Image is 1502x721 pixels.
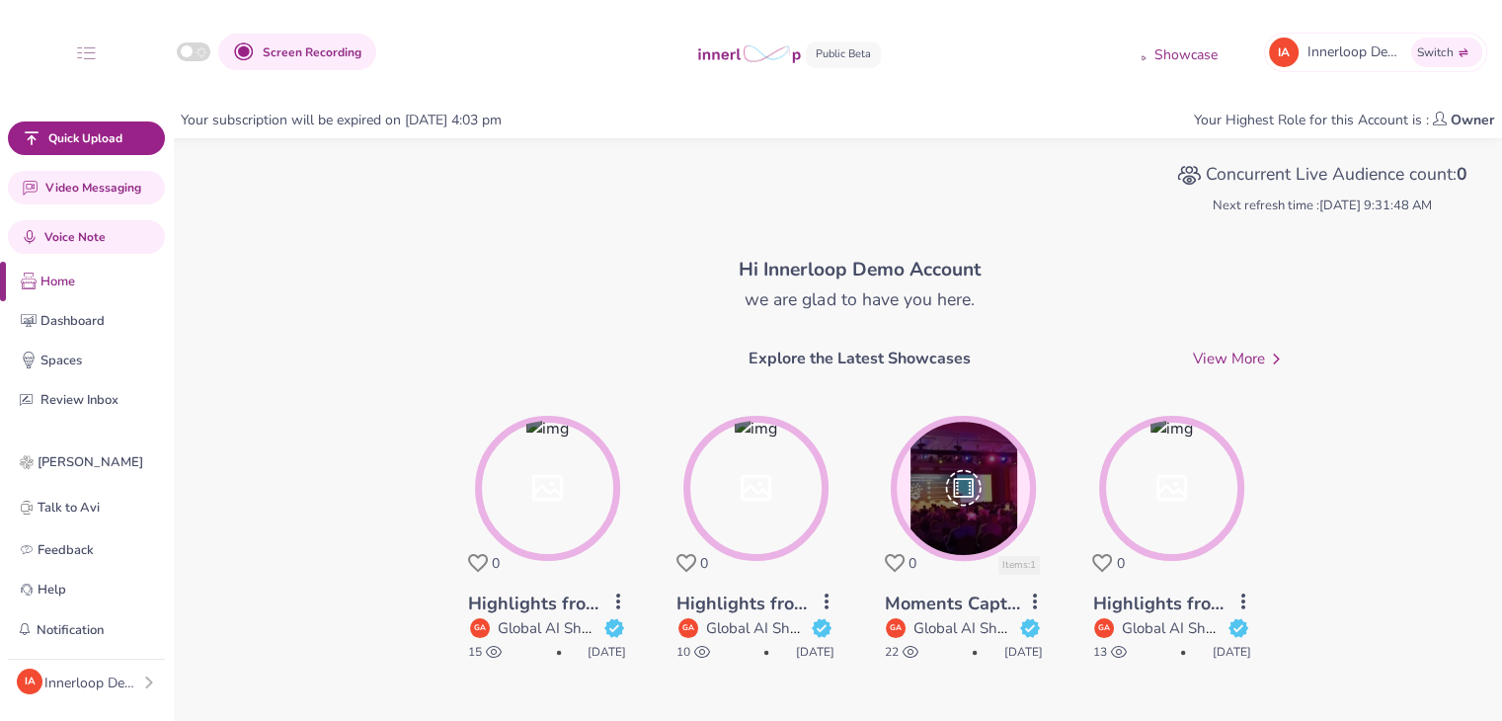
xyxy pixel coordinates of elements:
[1092,643,1126,661] span: 13
[218,34,376,70] button: Screen Recording
[45,179,141,197] span: Video Messaging
[913,618,1157,638] a: Global AI Show 's Innerloop Account
[1092,592,1387,615] a: Highlights from Global AI Show (2)
[885,592,1201,615] a: Moments Captured at Global AI Show
[1307,41,1406,62] span: Innerloop Demo Account 's Innerloop Account
[1134,43,1153,63] img: showcase icon
[44,228,106,246] span: Voice Note
[603,617,625,639] img: verified
[1177,163,1202,188] img: audience count
[40,272,163,292] p: Home
[38,452,143,473] p: [PERSON_NAME]
[16,447,157,477] a: [PERSON_NAME]
[38,540,94,561] p: Feedback
[1154,45,1218,66] p: Showcase
[16,578,157,601] a: Help
[1186,110,1502,130] div: Your Highest Role for this Account is :
[16,538,157,562] a: Feedback
[588,643,626,661] span: [DATE]
[678,618,698,638] div: GA
[676,643,710,661] span: 10
[1122,618,1366,638] a: Global AI Show 's Innerloop Account
[1193,348,1288,370] span: View More
[1094,618,1114,638] div: GA
[1417,44,1454,60] span: Switch
[40,311,163,332] p: Dashboard
[796,643,834,661] span: [DATE]
[1177,163,1467,188] h5: Concurrent Live Audience count :
[1116,554,1124,573] span: 0
[16,668,157,695] button: IAInnerloop Demo Account
[48,129,122,147] span: Quick Upload
[811,617,832,639] img: verified
[885,643,918,661] span: 22
[468,643,502,661] span: 15
[1411,38,1482,67] button: Switch
[498,618,742,638] a: Global AI Show 's Innerloop Account
[1227,617,1249,639] img: verified
[16,493,157,522] a: Talk to Avi
[1177,196,1467,216] p: Next refresh time : [DATE] 9:31:48 AM
[44,673,142,693] div: Innerloop Demo Account
[739,257,981,282] b: Hi
[40,390,163,411] p: Review Inbox
[1212,643,1250,661] span: [DATE]
[763,257,981,282] b: Innerloop Demo Account
[1019,617,1041,639] img: verified
[706,618,950,638] a: Global AI Show 's Innerloop Account
[8,220,165,254] button: Voice Note
[38,580,66,601] p: Help
[17,669,42,694] div: IA
[40,351,163,371] p: Spaces
[1004,643,1043,661] span: [DATE]
[8,121,165,155] button: Quick Upload
[749,350,971,368] h6: Explore the Latest Showcases
[492,554,500,573] span: 0
[886,618,906,638] div: GA
[37,620,104,641] p: Notification
[1451,111,1494,129] b: Owner
[8,171,165,204] button: Video Messaging
[470,618,490,638] div: GA
[468,592,763,615] a: Highlights from Global AI Show (4)
[38,498,100,519] p: Talk to Avi
[16,617,105,643] button: Notification
[173,110,510,130] div: Your subscription will be expired on [DATE] 4:03 pm
[1457,162,1467,186] b: 0
[1269,38,1299,67] div: IA
[700,554,708,573] span: 0
[745,289,974,310] h5: we are glad to have you here.
[676,592,972,615] a: Highlights from Global AI Show (1)
[909,554,916,573] span: 0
